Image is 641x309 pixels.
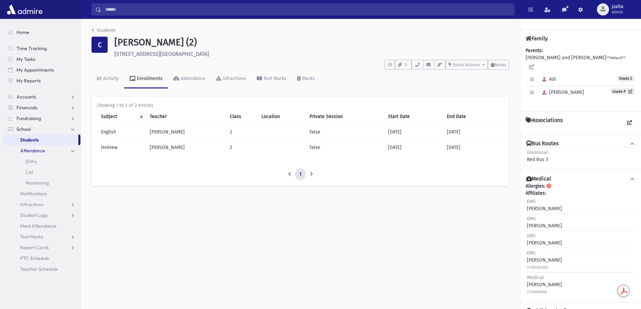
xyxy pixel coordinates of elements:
div: [PERSON_NAME] and [PERSON_NAME] [526,47,636,106]
a: Activity [92,70,124,88]
span: [PERSON_NAME] [539,89,584,95]
th: Private Session [306,109,384,124]
span: Report Cards [20,244,49,250]
a: Time Tracking [3,43,80,54]
span: Teacher Schedule [20,266,58,272]
td: Hebrew [97,140,146,155]
span: Home [16,29,29,35]
span: Admin [612,9,624,15]
td: 2 [226,124,257,140]
div: Infractions [221,76,246,81]
a: Financials [3,102,80,113]
div: Showing 1 to 2 of 2 entries [97,102,504,109]
a: School [3,124,80,134]
span: My Appointments [16,67,54,73]
td: 2 [226,140,257,155]
span: School [16,126,31,132]
span: Students [20,137,39,143]
span: EMS [527,216,536,222]
a: 1 [295,168,306,181]
span: Attendance [20,148,45,154]
span: Quick Actions [453,62,480,67]
div: [PERSON_NAME] [527,274,562,295]
div: Test Marks [262,76,286,81]
a: My Reports [3,75,80,86]
div: [PERSON_NAME] [527,249,562,271]
td: [DATE] [443,140,504,155]
div: [PERSON_NAME] [527,215,562,229]
a: Enrollments [124,70,168,88]
a: Notifications [3,188,80,199]
th: Teacher [146,109,226,124]
b: Allergies: [526,183,545,189]
th: End Date [443,109,504,124]
div: [PERSON_NAME] [527,198,562,212]
a: Infractions [3,199,80,210]
span: Medical [527,275,544,280]
a: List [3,167,80,178]
span: Entry [26,158,37,164]
a: Home [3,27,80,38]
a: View all Associations [624,117,636,129]
a: My Appointments [3,65,80,75]
a: Student Logs [3,210,80,221]
b: Parents: [526,48,543,53]
button: Quick Actions [446,60,488,70]
span: Test Marks [20,234,43,240]
a: Students [3,134,78,145]
a: Test Marks [3,231,80,242]
div: C [92,37,108,53]
span: Infractions [20,201,43,207]
input: Search [101,3,514,15]
h6: [STREET_ADDRESS][GEOGRAPHIC_DATA] [114,51,509,57]
td: false [306,124,384,140]
div: Attendance [179,76,205,81]
span: Dismissal [527,150,548,155]
a: Meal Attendance [3,221,80,231]
a: Report Cards [3,242,80,253]
td: [PERSON_NAME] [146,124,226,140]
div: Red Bus 3 [527,149,548,163]
a: Fundraising [3,113,80,124]
span: EMS [527,233,536,239]
td: [DATE] [384,124,442,140]
span: List [26,169,33,175]
a: Attendance [3,145,80,156]
th: Class [226,109,257,124]
td: English [97,124,146,140]
th: Subject [97,109,146,124]
span: Grade 2 [617,75,634,82]
h4: Associations [526,117,563,129]
span: EMS [527,250,536,256]
a: Accounts [3,91,80,102]
span: Fundraising [16,115,41,121]
button: Notes [488,60,509,70]
span: Time Tracking [16,45,47,51]
th: Start Date [384,109,442,124]
span: Monitoring [26,180,49,186]
div: [PERSON_NAME] [527,232,562,246]
span: jzalta [612,4,624,9]
span: Student Logs [20,212,48,218]
a: Students [92,28,116,33]
a: Teacher Schedule [3,264,80,274]
td: [DATE] [384,140,442,155]
small: 7329960598 [527,290,547,294]
span: Financials [16,105,37,111]
span: Notifications [20,191,47,197]
button: Medical [526,176,636,183]
nav: breadcrumb [92,27,116,37]
h1: [PERSON_NAME] (2) [114,37,509,48]
div: Marks [301,76,315,81]
b: Affiliates: [526,190,546,196]
img: AdmirePro [5,3,44,16]
span: 3 [403,62,408,68]
span: EMS [527,199,536,204]
td: [DATE] [443,124,504,140]
a: PTC Schedule [3,253,80,264]
span: Accounts [16,94,36,100]
a: Marks [292,70,320,88]
span: Meal Attendance [20,223,57,229]
a: Test Marks [251,70,292,88]
small: 17183365002 [527,265,548,270]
